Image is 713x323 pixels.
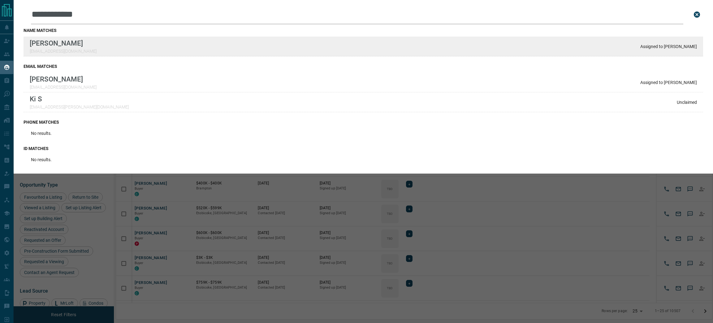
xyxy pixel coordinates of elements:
[30,39,97,47] p: [PERSON_NAME]
[24,146,703,151] h3: id matches
[640,44,697,49] p: Assigned to [PERSON_NAME]
[24,28,703,33] h3: name matches
[677,100,697,105] p: Unclaimed
[31,157,52,162] p: No results.
[31,131,52,136] p: No results.
[24,120,703,125] h3: phone matches
[24,64,703,69] h3: email matches
[30,75,97,83] p: [PERSON_NAME]
[691,8,703,21] button: close search bar
[30,104,129,109] p: [EMAIL_ADDRESS][PERSON_NAME][DOMAIN_NAME]
[30,49,97,54] p: [EMAIL_ADDRESS][DOMAIN_NAME]
[30,95,129,103] p: Ki S
[640,80,697,85] p: Assigned to [PERSON_NAME]
[30,85,97,90] p: [EMAIL_ADDRESS][DOMAIN_NAME]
